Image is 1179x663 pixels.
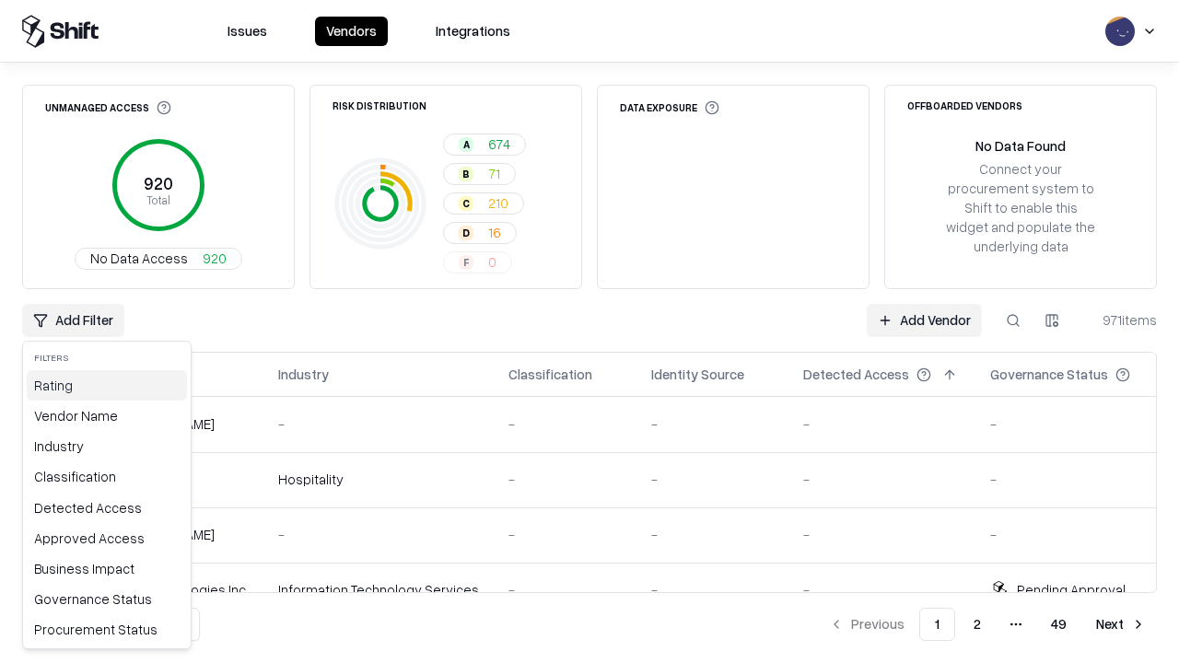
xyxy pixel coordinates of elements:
[27,431,187,461] div: Industry
[27,370,187,401] div: Rating
[27,614,187,645] div: Procurement Status
[27,345,187,370] div: Filters
[27,553,187,584] div: Business Impact
[22,341,192,649] div: Add Filter
[27,401,187,431] div: Vendor Name
[27,584,187,614] div: Governance Status
[27,461,187,492] div: Classification
[27,493,187,523] div: Detected Access
[27,523,187,553] div: Approved Access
